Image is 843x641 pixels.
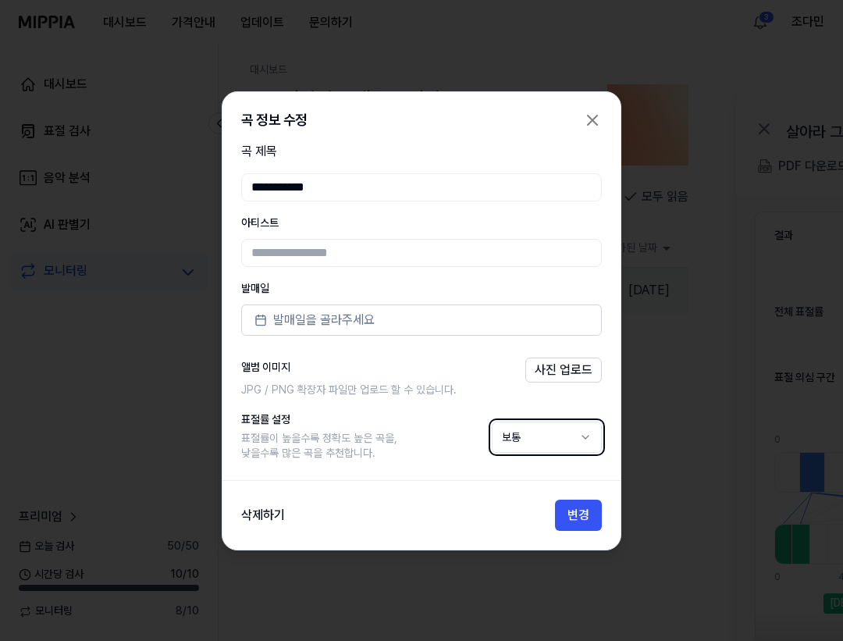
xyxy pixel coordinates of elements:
label: 발매일 [241,283,602,294]
label: 곡 제목 [241,142,602,161]
button: 사진 업로드 [525,358,602,383]
label: 아티스트 [241,217,602,228]
button: 변경 [555,499,602,530]
h2: 곡 정보 수정 [241,113,308,127]
span: 발매일을 골라주세요 [273,311,375,329]
label: 앨범 이미지 [241,361,290,372]
label: 표절률 설정 [241,413,492,424]
div: JPG / PNG 확장자 파일만 업로드 할 수 있습니다. [241,383,602,398]
button: 삭제하기 [241,505,285,524]
button: 발매일을 골라주세요 [241,304,602,336]
div: 표절률이 높을수록 정확도 높은 곡을, 낮을수록 많은 곡을 추천합니다. [241,430,492,461]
